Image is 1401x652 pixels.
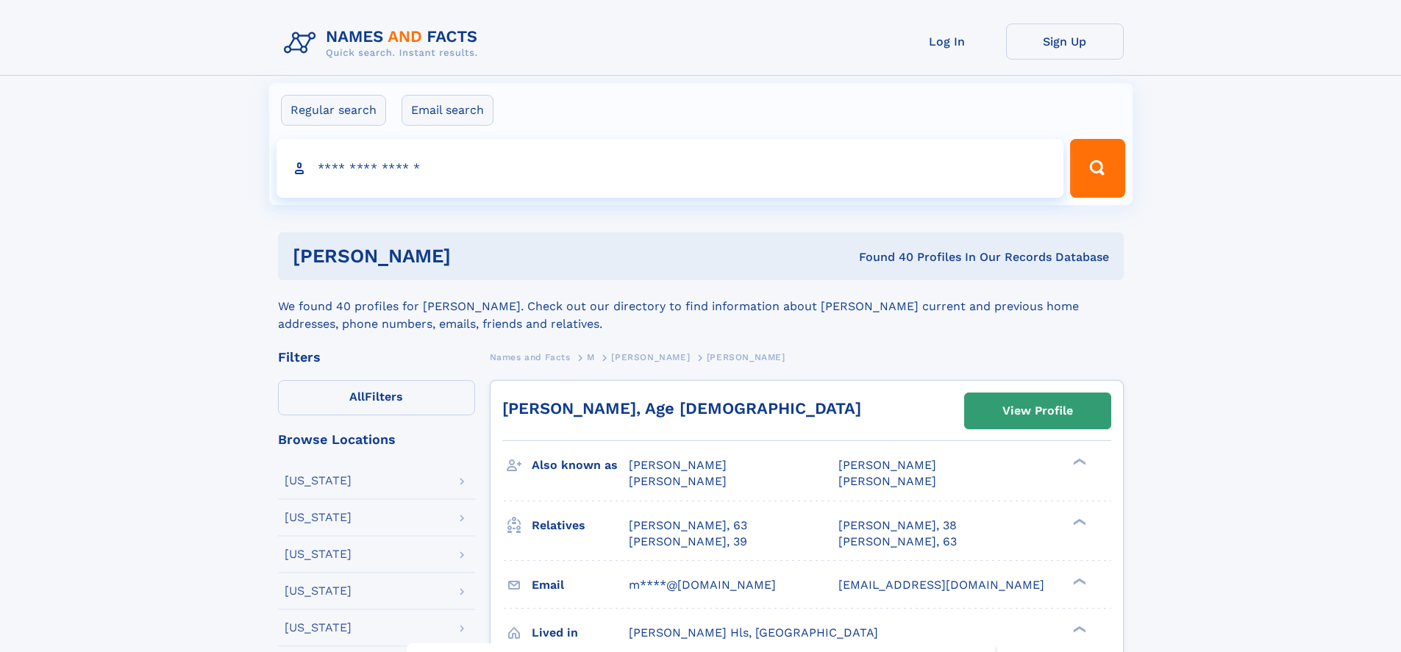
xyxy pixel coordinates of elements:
a: Names and Facts [490,348,571,366]
a: [PERSON_NAME] [611,348,690,366]
div: [US_STATE] [285,475,352,487]
span: [PERSON_NAME] [629,458,727,472]
span: [PERSON_NAME] [838,474,936,488]
h1: [PERSON_NAME] [293,247,655,265]
button: Search Button [1070,139,1124,198]
a: [PERSON_NAME], 63 [629,517,747,534]
a: [PERSON_NAME], 63 [838,534,957,550]
div: [US_STATE] [285,512,352,523]
div: [US_STATE] [285,585,352,597]
span: [PERSON_NAME] [611,352,690,362]
div: Filters [278,351,475,364]
label: Filters [278,380,475,415]
div: Browse Locations [278,433,475,446]
div: [US_STATE] [285,548,352,560]
img: Logo Names and Facts [278,24,490,63]
a: Log In [888,24,1006,60]
div: ❯ [1069,624,1087,634]
h3: Relatives [532,513,629,538]
a: Sign Up [1006,24,1124,60]
span: [PERSON_NAME] [838,458,936,472]
span: [EMAIL_ADDRESS][DOMAIN_NAME] [838,578,1044,592]
h3: Also known as [532,453,629,478]
span: All [349,390,365,404]
h3: Lived in [532,620,629,645]
a: [PERSON_NAME], 39 [629,534,747,550]
a: M [587,348,595,366]
a: [PERSON_NAME], 38 [838,517,957,534]
a: [PERSON_NAME], Age [DEMOGRAPHIC_DATA] [502,399,861,418]
div: Found 40 Profiles In Our Records Database [655,249,1109,265]
div: We found 40 profiles for [PERSON_NAME]. Check out our directory to find information about [PERSON... [278,280,1124,333]
span: M [587,352,595,362]
div: View Profile [1002,394,1073,428]
span: [PERSON_NAME] [629,474,727,488]
div: ❯ [1069,576,1087,586]
h3: Email [532,573,629,598]
label: Regular search [281,95,386,126]
div: ❯ [1069,517,1087,526]
div: [US_STATE] [285,622,352,634]
span: [PERSON_NAME] [707,352,785,362]
input: search input [277,139,1064,198]
label: Email search [402,95,493,126]
a: View Profile [965,393,1111,429]
span: [PERSON_NAME] Hls, [GEOGRAPHIC_DATA] [629,626,878,640]
div: ❯ [1069,457,1087,467]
